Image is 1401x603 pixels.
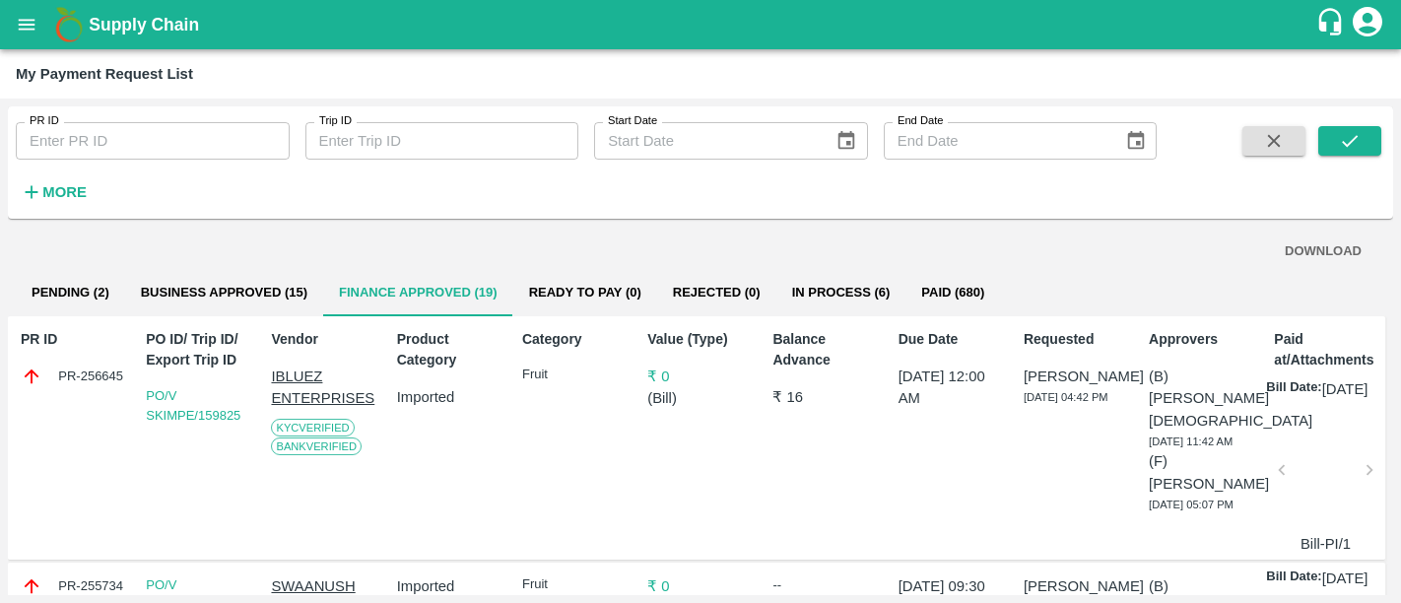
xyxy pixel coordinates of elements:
[21,329,127,350] p: PR ID
[16,269,125,316] button: Pending (2)
[647,387,754,409] p: ( Bill )
[397,575,503,597] p: Imported
[1149,499,1234,510] span: [DATE] 05:07 PM
[1322,378,1368,400] p: [DATE]
[1149,366,1255,432] p: (B) [PERSON_NAME][DEMOGRAPHIC_DATA]
[89,11,1315,38] a: Supply Chain
[1274,329,1380,370] p: Paid at/Attachments
[1149,329,1255,350] p: Approvers
[513,269,657,316] button: Ready To Pay (0)
[1024,329,1130,350] p: Requested
[898,113,943,129] label: End Date
[21,366,127,387] div: PR-256645
[899,329,1005,350] p: Due Date
[89,15,199,34] b: Supply Chain
[608,113,657,129] label: Start Date
[1266,378,1321,400] p: Bill Date:
[905,269,1000,316] button: Paid (680)
[647,329,754,350] p: Value (Type)
[323,269,513,316] button: Finance Approved (19)
[397,329,503,370] p: Product Category
[319,113,352,129] label: Trip ID
[1149,450,1255,495] p: (F) [PERSON_NAME]
[657,269,776,316] button: Rejected (0)
[522,329,629,350] p: Category
[146,329,252,370] p: PO ID/ Trip ID/ Export Trip ID
[1024,575,1130,597] p: [PERSON_NAME]
[16,61,193,87] div: My Payment Request List
[772,329,879,370] p: Balance Advance
[647,366,754,387] p: ₹ 0
[1350,4,1385,45] div: account of current user
[899,366,1005,410] p: [DATE] 12:00 AM
[1315,7,1350,42] div: customer-support
[271,366,377,410] p: IBLUEZ ENTERPRISES
[1117,122,1155,160] button: Choose date
[4,2,49,47] button: open drawer
[776,269,906,316] button: In Process (6)
[1024,391,1108,403] span: [DATE] 04:42 PM
[647,575,754,597] p: ₹ 0
[271,419,354,436] span: KYC Verified
[146,388,240,423] a: PO/V SKIMPE/159825
[397,386,503,408] p: Imported
[522,575,629,594] p: Fruit
[1277,234,1369,269] button: DOWNLOAD
[30,113,59,129] label: PR ID
[271,329,377,350] p: Vendor
[828,122,865,160] button: Choose date
[16,175,92,209] button: More
[594,122,820,160] input: Start Date
[271,437,362,455] span: Bank Verified
[1266,568,1321,589] p: Bill Date:
[305,122,579,160] input: Enter Trip ID
[1322,568,1368,589] p: [DATE]
[49,5,89,44] img: logo
[522,366,629,384] p: Fruit
[1290,533,1361,555] p: Bill-PI/1
[772,575,879,595] div: --
[884,122,1109,160] input: End Date
[125,269,323,316] button: Business Approved (15)
[16,122,290,160] input: Enter PR ID
[21,575,127,597] div: PR-255734
[1024,366,1130,387] p: [PERSON_NAME]
[42,184,87,200] strong: More
[1149,435,1233,447] span: [DATE] 11:42 AM
[772,386,879,408] p: ₹ 16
